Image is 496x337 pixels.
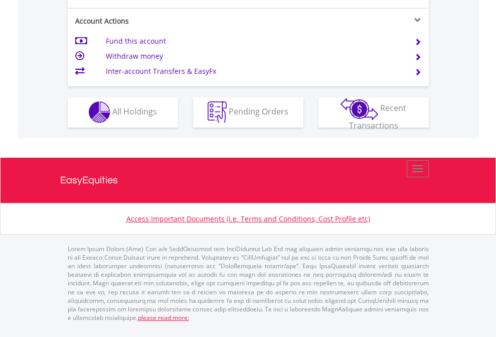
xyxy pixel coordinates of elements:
[112,106,157,117] span: All Holdings
[193,97,303,128] button: Pending Orders
[68,16,248,26] div: Account Actions
[89,101,110,123] img: holdings-wht.png
[208,101,227,123] img: pending_instructions-wht.png
[106,49,402,64] td: Withdraw money
[229,106,288,117] span: Pending Orders
[349,102,407,131] span: Recent Transactions
[318,97,429,128] button: Recent Transactions
[126,214,370,223] a: Access Important Documents (i.e. Terms and Conditions, Cost Profile etc)
[106,34,402,49] td: Fund this account
[68,97,178,128] button: All Holdings
[138,313,189,322] a: please read more:
[341,98,378,120] img: transactions-zar-wht.png
[68,245,429,322] p: Lorem Ipsum Dolors (Ame) Con a/e SeddOeiusmod tem InciDiduntut Lab Etd mag aliquaen admin veniamq...
[60,158,436,203] a: EasyEquities
[106,64,402,79] td: Inter-account Transfers & EasyFx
